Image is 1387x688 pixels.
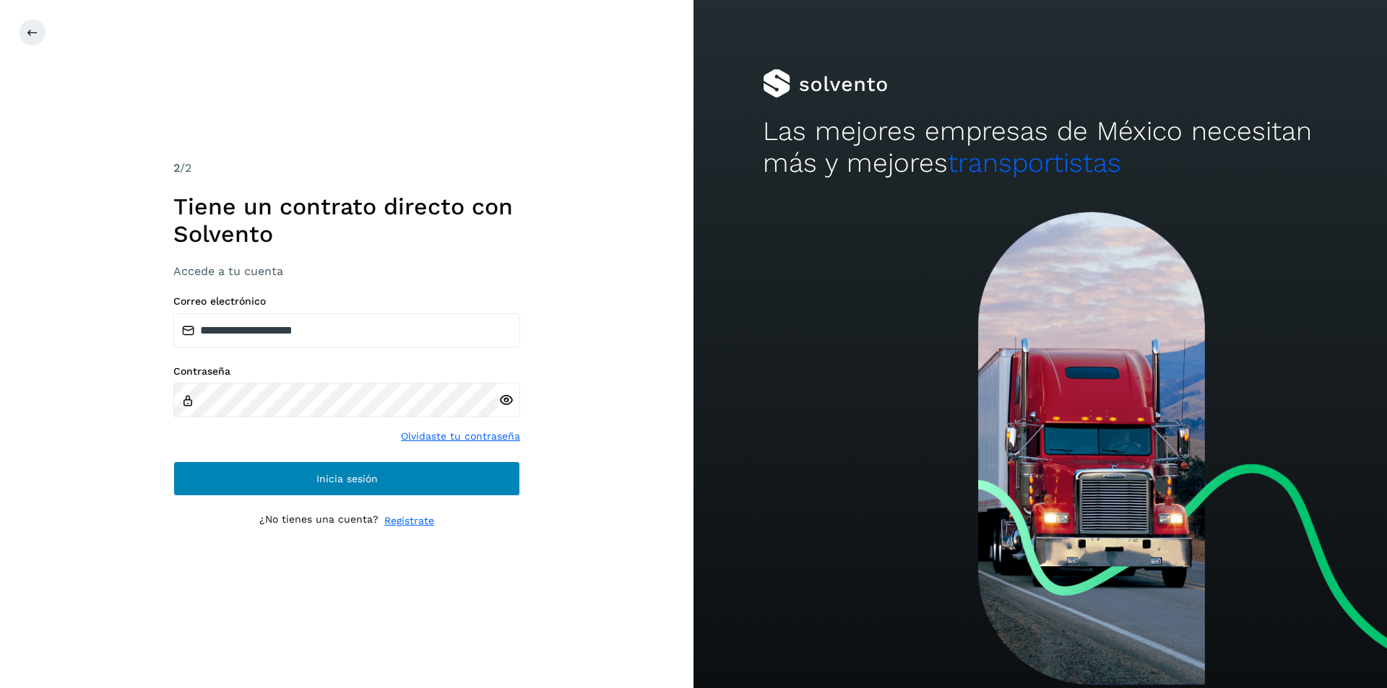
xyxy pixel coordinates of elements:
div: /2 [173,160,520,177]
span: 2 [173,161,180,175]
button: Inicia sesión [173,461,520,496]
h2: Las mejores empresas de México necesitan más y mejores [763,116,1318,180]
a: Regístrate [384,513,434,528]
label: Correo electrónico [173,295,520,308]
span: Inicia sesión [316,474,378,484]
h1: Tiene un contrato directo con Solvento [173,193,520,248]
p: ¿No tienes una cuenta? [259,513,379,528]
h3: Accede a tu cuenta [173,264,520,278]
span: transportistas [948,147,1121,178]
a: Olvidaste tu contraseña [401,429,520,444]
label: Contraseña [173,365,520,378]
